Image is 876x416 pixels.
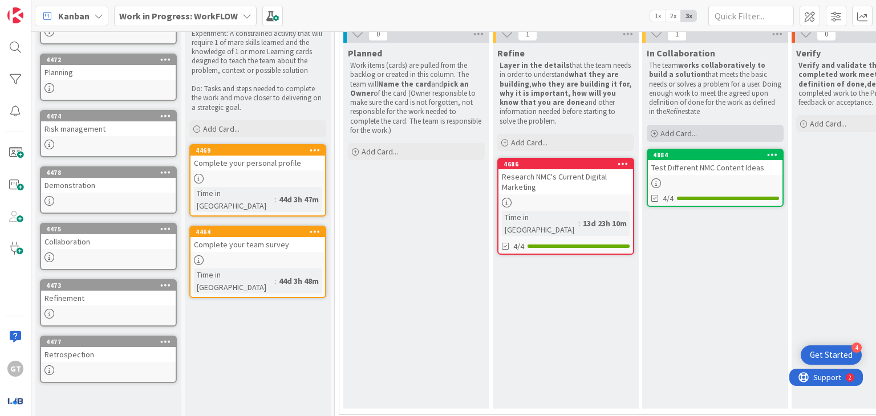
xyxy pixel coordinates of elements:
strong: Layer in the details [500,60,570,70]
div: 4473Refinement [41,280,176,305]
div: 13d 23h 10m [580,217,630,230]
div: 4474 [46,112,176,120]
span: 4/4 [513,240,524,252]
div: 4884 [653,151,782,159]
img: avatar [7,393,23,409]
div: 4464Complete your team survey [190,227,325,252]
div: 4469 [196,146,325,154]
span: Add Card... [660,128,697,138]
div: 4475 [46,225,176,233]
span: 1 [518,27,537,41]
div: Complete your team survey [190,237,325,252]
div: 4477 [46,338,176,346]
span: In Collaboration [647,47,715,59]
div: 4 [851,342,862,353]
div: 4477 [41,337,176,347]
span: : [274,193,276,206]
div: 44d 3h 48m [276,275,322,287]
div: 4469 [190,145,325,156]
span: Support [24,2,52,15]
div: Collaboration [41,234,176,249]
div: 4478Demonstration [41,168,176,193]
div: 4474Risk management [41,111,176,136]
div: 4472Planning [41,55,176,80]
div: 4686 [504,160,633,168]
div: 2 [59,5,62,14]
div: Planning [41,65,176,80]
div: Risk management [41,121,176,136]
span: Add Card... [810,119,846,129]
div: 4473 [46,282,176,289]
div: Test Different NMC Content Ideas [648,160,782,175]
span: 1 [667,27,687,41]
div: 4475Collaboration [41,224,176,249]
div: 4474 [41,111,176,121]
div: Refinement [41,291,176,305]
div: 4478 [41,168,176,178]
span: 2x [666,10,681,22]
span: Verify [796,47,821,59]
span: 3x [681,10,696,22]
p: Experiment: A constrained activity that will require 1 of mare skills learned and the knowledge o... [192,29,324,75]
strong: works collaboratively to build a solution [649,60,767,79]
div: 4464 [196,228,325,236]
div: 4686 [498,159,633,169]
strong: pick an Owner [350,79,471,98]
span: 0 [368,27,388,41]
span: 4/4 [663,193,674,205]
span: Add Card... [362,146,398,157]
p: Do: Tasks and steps needed to complete the work and move closer to delivering on a strategic goal. [192,84,324,112]
div: 4884 [648,150,782,160]
input: Quick Filter... [708,6,794,26]
div: Open Get Started checklist, remaining modules: 4 [801,345,862,365]
div: Time in [GEOGRAPHIC_DATA] [194,187,274,212]
div: 4477Retrospection [41,337,176,362]
div: Research NMC's Current Digital Marketing [498,169,633,194]
span: Refine [497,47,525,59]
b: Work in Progress: WorkFLOW [119,10,238,22]
div: 4478 [46,169,176,177]
span: 0 [817,27,836,41]
div: 44d 3h 47m [276,193,322,206]
span: Add Card... [511,137,547,148]
div: Complete your personal profile [190,156,325,170]
div: 4464 [190,227,325,237]
span: Add Card... [203,124,240,134]
em: Refine [666,107,685,116]
div: Demonstration [41,178,176,193]
p: The team that meets the basic needs or solves a problem for a user. Doing enough work to meet the... [649,61,781,117]
img: Visit kanbanzone.com [7,7,23,23]
p: Work items (cards) are pulled from the backlog or created in this column. The team will and of th... [350,61,482,135]
div: 4472 [46,56,176,64]
div: 4475 [41,224,176,234]
span: 1x [650,10,666,22]
span: : [274,275,276,287]
div: 4884Test Different NMC Content Ideas [648,150,782,175]
div: Get Started [810,349,853,361]
strong: Name the card [378,79,431,89]
div: Retrospection [41,347,176,362]
div: 4686Research NMC's Current Digital Marketing [498,159,633,194]
p: that the team needs in order to understand , and other information needed before starting to solv... [500,61,632,126]
div: 4472 [41,55,176,65]
div: GT [7,361,23,377]
strong: what they are building [500,70,620,88]
span: : [578,217,580,230]
div: Time in [GEOGRAPHIC_DATA] [194,268,274,293]
span: Kanban [58,9,90,23]
div: 4473 [41,280,176,291]
strong: who they are building it for, why it is important, how will you know that you are done [500,79,633,108]
div: 4469Complete your personal profile [190,145,325,170]
span: Planned [348,47,382,59]
div: Time in [GEOGRAPHIC_DATA] [502,211,578,236]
